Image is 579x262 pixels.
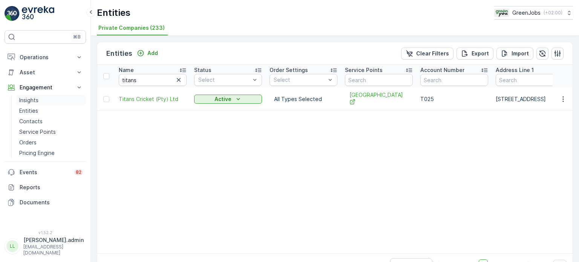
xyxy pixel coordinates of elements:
img: Green_Jobs_Logo.png [494,9,509,17]
a: Orders [16,137,86,148]
input: Search [119,74,187,86]
a: Reports [5,180,86,195]
button: Active [194,95,262,104]
button: LL[PERSON_NAME].admin[EMAIL_ADDRESS][DOMAIN_NAME] [5,236,86,256]
button: Asset [5,65,86,80]
a: Insights [16,95,86,106]
p: Service Points [345,66,383,74]
p: T025 [420,95,488,103]
p: Name [119,66,134,74]
p: Status [194,66,211,74]
a: Contacts [16,116,86,127]
p: Contacts [19,118,43,125]
p: All Types Selected [274,95,333,103]
div: LL [6,240,18,252]
p: Orders [19,139,37,146]
a: Titans Cricket (Pty) Ltd [119,95,187,103]
a: Service Points [16,127,86,137]
a: Entities [16,106,86,116]
div: Toggle Row Selected [103,96,109,102]
p: Documents [20,199,83,206]
p: Select [274,76,326,84]
input: Search [496,74,564,86]
p: Order Settings [270,66,308,74]
p: Entities [19,107,38,115]
p: ( +02:00 ) [544,10,562,16]
button: GreenJobs(+02:00) [494,6,573,20]
button: Add [134,49,161,58]
span: Private Companies (233) [98,24,165,32]
img: logo_light-DOdMpM7g.png [22,6,54,21]
p: [EMAIL_ADDRESS][DOMAIN_NAME] [23,244,84,256]
p: Events [20,169,70,176]
p: Select [198,76,250,84]
span: [GEOGRAPHIC_DATA] [349,91,408,107]
p: ⌘B [73,34,81,40]
p: [PERSON_NAME].admin [23,236,84,244]
button: Engagement [5,80,86,95]
p: Address Line 1 [496,66,534,74]
img: logo [5,6,20,21]
p: Account Number [420,66,464,74]
a: SuperSport Park [349,91,408,107]
p: Reports [20,184,83,191]
p: Active [214,95,231,103]
p: Operations [20,54,71,61]
p: Import [512,50,529,57]
p: 82 [76,169,81,175]
p: Asset [20,69,71,76]
p: Add [147,49,158,57]
p: Insights [19,97,38,104]
p: Export [472,50,489,57]
button: Clear Filters [401,47,453,60]
p: Service Points [19,128,56,136]
p: Engagement [20,84,71,91]
p: Pricing Engine [19,149,55,157]
button: Export [456,47,493,60]
button: Operations [5,50,86,65]
button: Import [496,47,533,60]
a: Events82 [5,165,86,180]
p: GreenJobs [512,9,541,17]
input: Search [420,74,488,86]
input: Search [345,74,413,86]
p: Entities [106,48,132,59]
p: Entities [97,7,130,19]
span: v 1.52.2 [5,230,86,235]
p: [STREET_ADDRESS] [496,95,564,103]
a: Pricing Engine [16,148,86,158]
a: Documents [5,195,86,210]
p: Clear Filters [416,50,449,57]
